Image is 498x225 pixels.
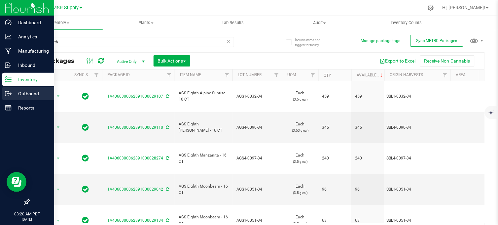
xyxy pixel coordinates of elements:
[53,5,79,11] span: MSR Supply
[29,37,234,47] input: Search Package ID, Item Name, SKU, Lot or Part Number...
[82,92,89,101] span: In Sync
[286,190,314,196] p: (3.5 g ea.)
[387,186,448,193] div: Value 1: SBL1-0051-34
[82,154,89,163] span: In Sync
[82,123,89,132] span: In Sync
[165,218,169,223] span: Sync from Compliance System
[154,55,190,67] button: Bulk Actions
[12,104,51,112] p: Reports
[416,38,457,43] span: Sync METRC Packages
[108,94,163,99] a: 1A4060300062891000029107
[54,185,62,194] span: select
[5,105,12,111] inline-svg: Reports
[387,217,448,224] div: Value 1: SBL1-0051-34
[108,218,163,223] a: 1A4060300062891000029134
[382,20,431,26] span: Inventory Counts
[361,38,401,44] button: Manage package tags
[440,69,450,81] a: Filter
[54,123,62,132] span: select
[165,187,169,192] span: Sync from Compliance System
[222,69,232,81] a: Filter
[74,72,100,77] a: Sync Status
[82,185,89,194] span: In Sync
[322,186,347,193] span: 96
[107,72,130,77] a: Package ID
[16,20,103,26] span: Inventory
[213,20,253,26] span: Lab Results
[271,69,282,81] a: Filter
[12,75,51,83] p: Inventory
[410,35,463,47] button: Sync METRC Packages
[443,5,485,10] span: Hi, [PERSON_NAME]!
[390,72,423,77] a: Origin Harvests
[108,125,163,130] a: 1A4060300062891000029110
[363,16,450,30] a: Inventory Counts
[238,72,262,77] a: Lot Number
[12,47,51,55] p: Manufacturing
[236,93,278,100] span: AGS1-0032-34
[286,121,314,134] span: Each
[307,69,318,81] a: Filter
[236,186,278,193] span: AGS1-0051-34
[103,20,189,26] span: Plants
[324,73,331,78] a: Qty
[286,183,314,196] span: Each
[236,155,278,161] span: AGS4-0097-34
[179,183,229,196] span: AGS Eighth Moonbeam - 16 CT
[5,90,12,97] inline-svg: Outbound
[82,216,89,225] span: In Sync
[355,217,380,224] span: 63
[3,211,51,217] p: 08:20 AM PDT
[322,124,347,131] span: 345
[387,155,448,161] div: Value 1: SBL4-0097-34
[158,58,186,64] span: Bulk Actions
[276,16,363,30] a: Audit
[355,186,380,193] span: 96
[5,33,12,40] inline-svg: Analytics
[322,155,347,161] span: 240
[165,94,169,99] span: Sync from Compliance System
[103,16,190,30] a: Plants
[355,124,380,131] span: 345
[164,69,175,81] a: Filter
[34,57,81,65] span: All Packages
[179,90,229,103] span: AGS Eighth Alpine Sunrise - 16 CT
[165,156,169,160] span: Sync from Compliance System
[12,33,51,41] p: Analytics
[5,76,12,83] inline-svg: Inventory
[376,55,420,67] button: Export to Excel
[322,93,347,100] span: 459
[286,127,314,134] p: (3.53 g ea.)
[12,19,51,26] p: Dashboard
[286,152,314,165] span: Each
[236,124,278,131] span: AGS4-0090-34
[355,155,380,161] span: 240
[108,156,163,160] a: 1A4060300062891000028274
[12,61,51,69] p: Inbound
[355,93,380,100] span: 459
[357,73,384,77] a: Available
[387,124,448,131] div: Value 1: SBL4-0090-34
[190,16,276,30] a: Lab Results
[179,152,229,165] span: AGS Eighth Manzanita - 16 CT
[180,72,201,77] a: Item Name
[5,62,12,68] inline-svg: Inbound
[3,217,51,222] p: [DATE]
[91,69,102,81] a: Filter
[322,217,347,224] span: 63
[420,55,475,67] button: Receive Non-Cannabis
[5,48,12,54] inline-svg: Manufacturing
[108,187,163,192] a: 1A4060300062891000029042
[16,16,103,30] a: Inventory
[54,154,62,163] span: select
[286,90,314,103] span: Each
[227,37,231,46] span: Clear
[456,72,466,77] a: Area
[7,172,26,192] iframe: Resource center
[236,217,278,224] span: AGS1-0051-34
[5,19,12,26] inline-svg: Dashboard
[179,121,229,134] span: AGS Eighth [PERSON_NAME] - 16 CT
[165,125,169,130] span: Sync from Compliance System
[295,37,328,47] span: Include items not tagged for facility
[276,20,363,26] span: Audit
